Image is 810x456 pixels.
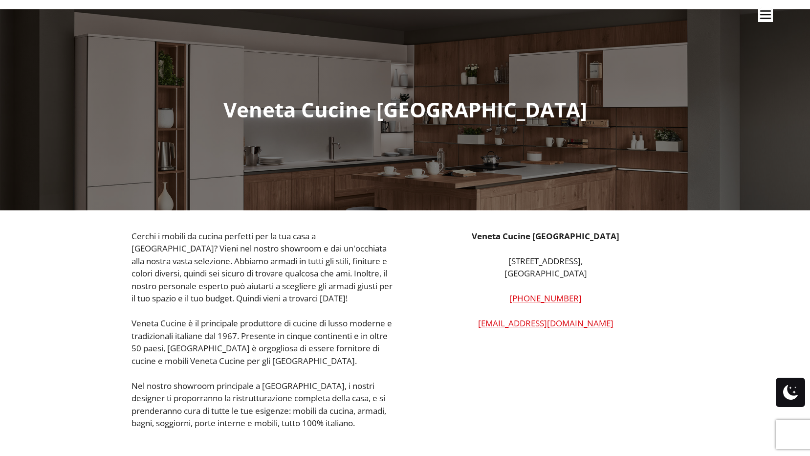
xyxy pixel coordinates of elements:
[131,380,398,430] p: Nel nostro showroom principale a [GEOGRAPHIC_DATA], i nostri designer ti proporranno la ristruttu...
[478,318,613,329] a: [EMAIL_ADDRESS][DOMAIN_NAME]
[509,293,582,304] a: [PHONE_NUMBER]
[131,230,398,305] p: Cerchi i mobili da cucina perfetti per la tua casa a [GEOGRAPHIC_DATA]? Vieni nel nostro showroom...
[758,7,773,22] img: burger-menu-svgrepo-com-30x30.jpg
[131,317,398,367] p: Veneta Cucine è il principale produttore di cucine di lusso moderne e tradizionali italiane dal 1...
[413,255,679,280] p: [STREET_ADDRESS], [GEOGRAPHIC_DATA]
[472,230,619,242] strong: Veneta Cucine [GEOGRAPHIC_DATA]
